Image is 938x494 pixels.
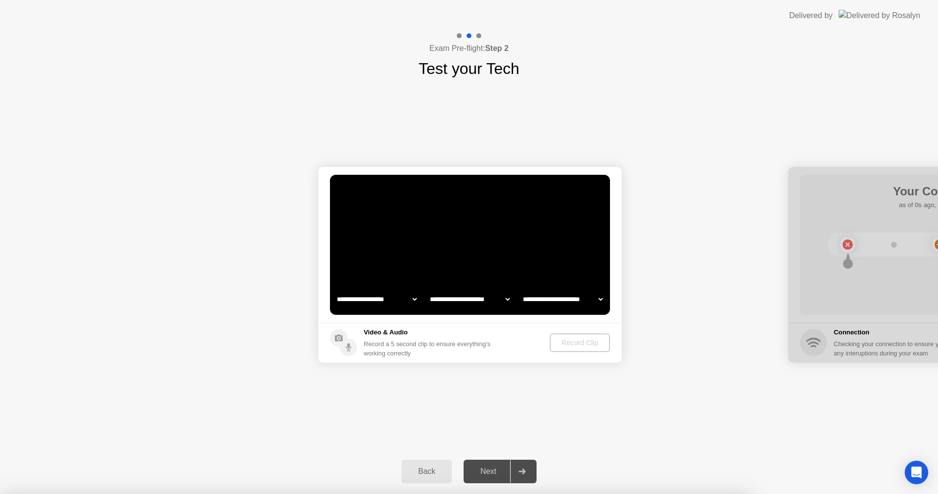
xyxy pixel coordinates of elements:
div: Record Clip [554,339,606,347]
div: Open Intercom Messenger [905,461,928,484]
div: Next [467,467,510,476]
b: Step 2 [485,44,509,52]
div: Delivered by [789,10,833,22]
img: Delivered by Rosalyn [839,10,920,21]
div: Record a 5 second clip to ensure everything’s working correctly [364,339,494,358]
h1: Test your Tech [419,57,519,80]
select: Available microphones [521,289,605,309]
select: Available speakers [428,289,512,309]
h5: Video & Audio [364,328,494,337]
h4: Exam Pre-flight: [429,43,509,54]
div: Back [404,467,449,476]
select: Available cameras [335,289,419,309]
